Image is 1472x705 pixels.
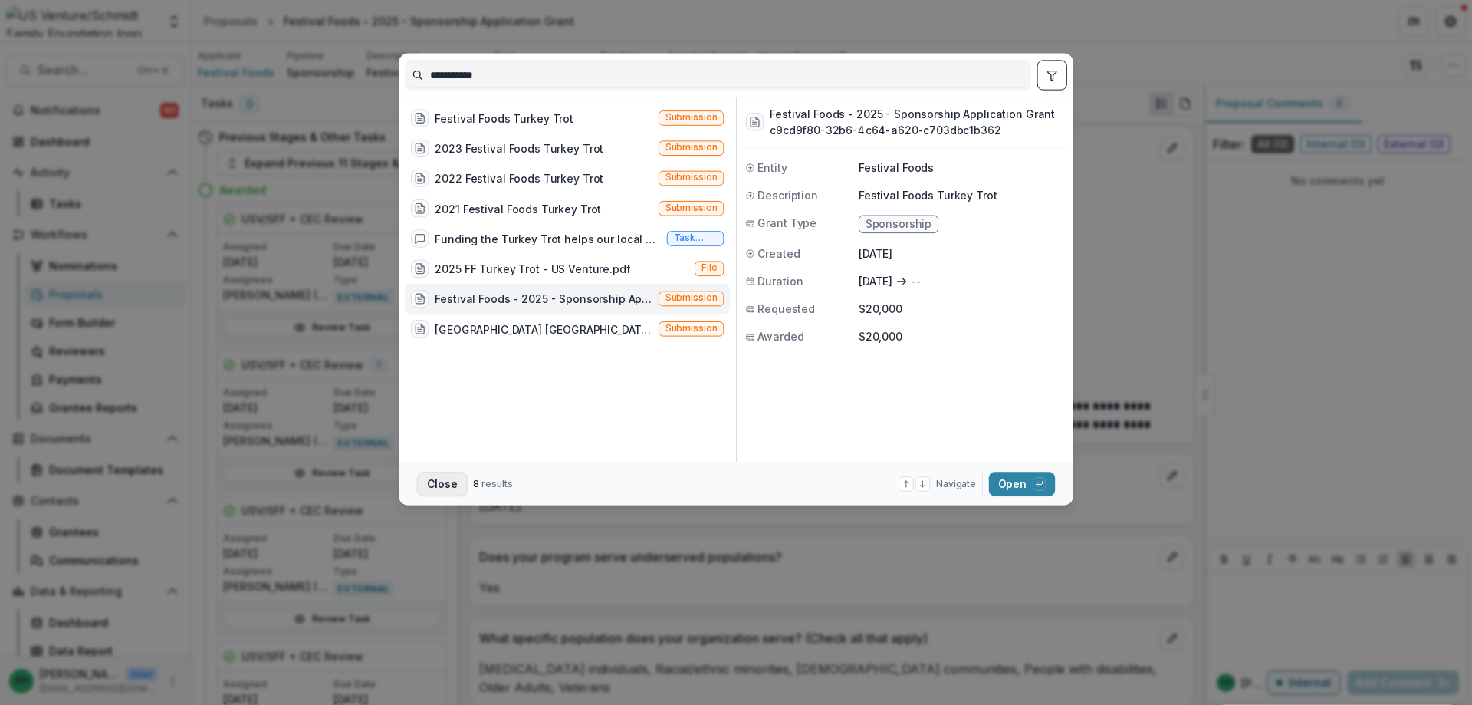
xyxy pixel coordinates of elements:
button: Open [989,472,1055,496]
div: [GEOGRAPHIC_DATA] [GEOGRAPHIC_DATA] Day 5k [435,321,652,337]
span: results [481,478,512,489]
span: Submission [665,293,718,304]
div: 2021 Festival Foods Turkey Trot [435,200,601,216]
div: 2023 Festival Foods Turkey Trot [435,140,603,156]
button: toggle filters [1037,60,1067,90]
span: Task comment [674,232,718,243]
p: $20,000 [859,329,1064,345]
p: -- [911,273,922,289]
span: Submission [665,323,718,334]
p: Festival Foods Turkey Trot [859,187,1064,203]
div: Festival Foods - 2025 - Sponsorship Application Grant (Festival Foods Turkey Trot) [435,291,652,307]
span: Submission [665,112,718,123]
p: [DATE] [859,273,892,289]
span: 8 [473,478,479,489]
div: 2025 FF Turkey Trot - US Venture.pdf [435,261,630,277]
span: File [701,263,718,274]
span: Grant Type [757,216,816,232]
span: Duration [757,273,803,289]
div: 2022 Festival Foods Turkey Trot [435,170,603,186]
span: Entity [757,160,787,176]
p: [DATE] [859,245,1064,262]
span: Description [757,187,818,203]
button: Close [417,472,468,496]
div: Funding the Turkey Trot helps our local communities and encourages people to stay active. [435,231,660,247]
h3: Festival Foods - 2025 - Sponsorship Application Grant [770,106,1055,122]
span: Awarded [757,329,803,345]
p: $20,000 [859,301,1064,317]
span: Created [757,245,800,262]
span: Submission [665,143,718,153]
div: Festival Foods Turkey Trot [435,110,573,127]
span: Requested [757,301,815,317]
span: Submission [665,203,718,213]
span: Submission [665,173,718,183]
p: Festival Foods [859,160,1064,176]
span: Sponsorship [866,218,932,230]
h3: c9cd9f80-32b6-4c64-a620-c703dbc1b362 [770,122,1055,138]
span: Navigate [936,477,976,491]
